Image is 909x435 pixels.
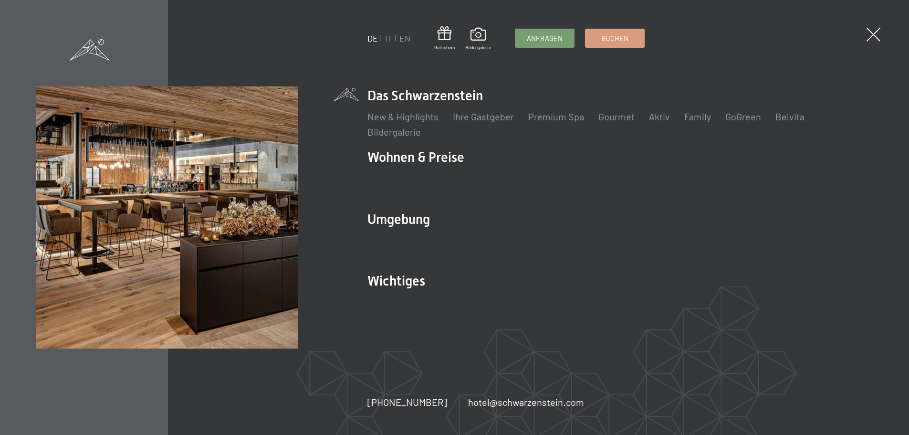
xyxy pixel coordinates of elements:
span: Anfragen [527,33,563,43]
a: EN [399,33,410,43]
a: Premium Spa [528,111,584,122]
a: Anfragen [515,29,574,47]
a: Buchen [585,29,644,47]
a: IT [385,33,392,43]
a: DE [367,33,378,43]
a: New & Highlights [367,111,439,122]
span: Buchen [601,33,628,43]
a: GoGreen [725,111,761,122]
a: Bildergalerie [465,28,491,51]
a: Aktiv [649,111,670,122]
a: [PHONE_NUMBER] [367,395,447,409]
span: Bildergalerie [465,44,491,51]
a: Bildergalerie [367,126,421,138]
a: Gourmet [598,111,635,122]
a: Belvita [775,111,805,122]
a: Gutschein [434,26,455,51]
a: Ihre Gastgeber [453,111,514,122]
span: Gutschein [434,44,455,51]
a: hotel@schwarzenstein.com [468,395,584,409]
a: Family [684,111,711,122]
span: [PHONE_NUMBER] [367,396,447,408]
